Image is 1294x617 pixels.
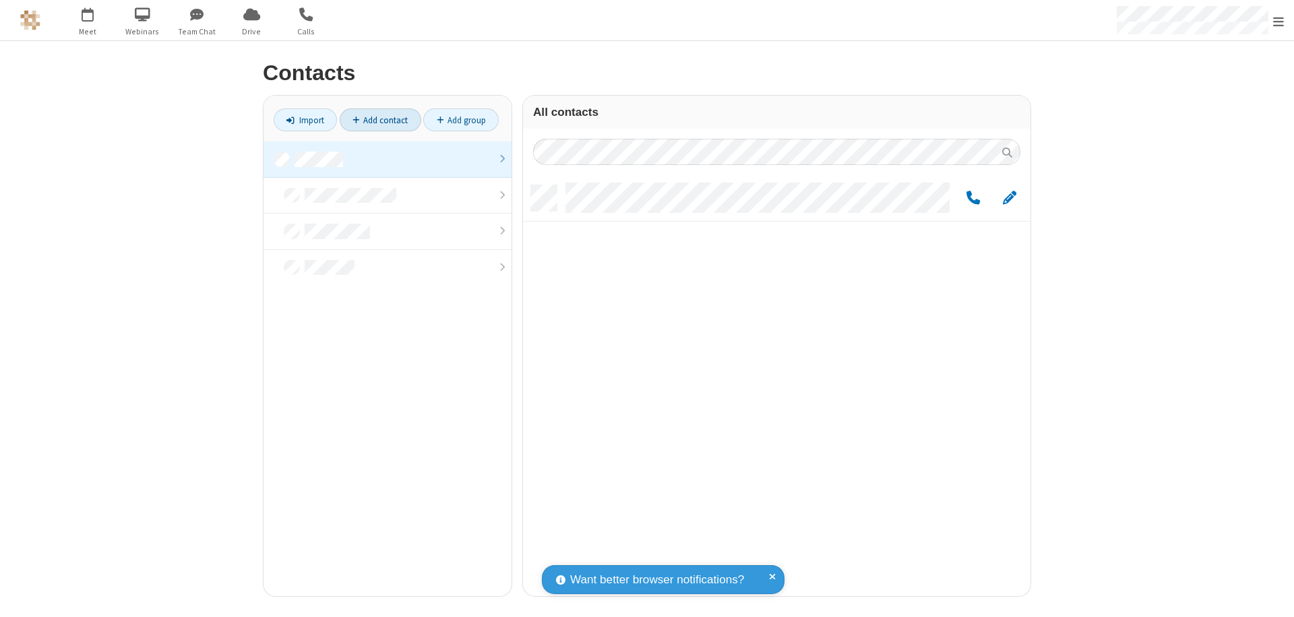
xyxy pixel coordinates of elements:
img: QA Selenium DO NOT DELETE OR CHANGE [20,10,40,30]
button: Call by phone [960,190,986,207]
span: Meet [63,26,113,38]
a: Import [274,108,337,131]
h3: All contacts [533,106,1020,119]
span: Team Chat [172,26,222,38]
a: Add group [423,108,499,131]
span: Drive [226,26,277,38]
button: Edit [996,190,1022,207]
span: Webinars [117,26,168,38]
h2: Contacts [263,61,1031,85]
div: grid [523,175,1030,596]
span: Want better browser notifications? [570,571,744,589]
a: Add contact [340,108,421,131]
span: Calls [281,26,332,38]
